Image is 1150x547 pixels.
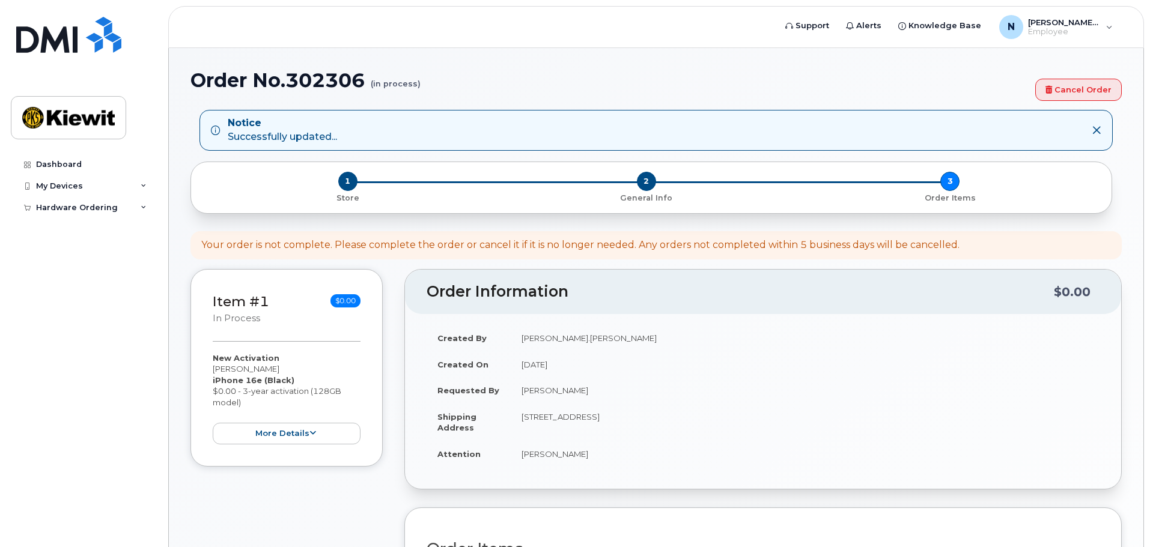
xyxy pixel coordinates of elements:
[228,116,337,130] strong: Notice
[330,294,361,307] span: $0.00
[494,191,798,204] a: 2 General Info
[437,385,499,395] strong: Requested By
[427,283,1054,300] h2: Order Information
[499,193,793,204] p: General Info
[213,352,361,445] div: [PERSON_NAME] $0.00 - 3-year activation (128GB model)
[437,412,476,433] strong: Shipping Address
[511,403,1100,441] td: [STREET_ADDRESS]
[437,449,481,459] strong: Attention
[338,172,357,191] span: 1
[511,351,1100,378] td: [DATE]
[437,360,488,369] strong: Created On
[637,172,656,191] span: 2
[213,353,279,363] strong: New Activation
[205,193,490,204] p: Store
[201,191,494,204] a: 1 Store
[213,423,361,445] button: more details
[228,116,337,144] div: Successfully updated...
[437,333,487,343] strong: Created By
[1035,79,1122,101] a: Cancel Order
[511,325,1100,351] td: [PERSON_NAME].[PERSON_NAME]
[190,70,1029,91] h1: Order No.302306
[213,313,260,324] small: in process
[1054,280,1091,303] div: $0.00
[213,375,294,385] strong: iPhone 16e (Black)
[201,238,960,252] div: Your order is not complete. Please complete the order or cancel it if it is no longer needed. Any...
[213,293,269,310] a: Item #1
[511,377,1100,403] td: [PERSON_NAME]
[511,441,1100,467] td: [PERSON_NAME]
[371,70,421,88] small: (in process)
